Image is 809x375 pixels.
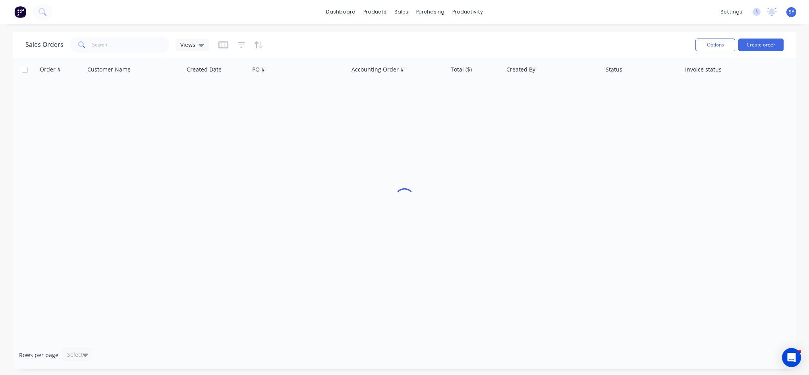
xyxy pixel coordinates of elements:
div: products [359,6,390,18]
span: Views [180,41,195,49]
button: Options [695,39,735,51]
div: productivity [448,6,487,18]
div: Created Date [187,66,222,73]
div: Invoice status [685,66,722,73]
div: Select... [67,351,88,359]
div: Order # [40,66,61,73]
span: Rows per page [19,351,58,359]
div: settings [716,6,746,18]
div: Status [606,66,622,73]
div: sales [390,6,412,18]
div: Open Intercom Messenger [782,348,801,367]
span: SY [789,8,794,15]
div: Customer Name [87,66,131,73]
img: Factory [14,6,26,18]
div: Total ($) [451,66,472,73]
a: dashboard [322,6,359,18]
h1: Sales Orders [25,41,64,48]
div: Accounting Order # [351,66,404,73]
div: Created By [506,66,535,73]
div: purchasing [412,6,448,18]
input: Search... [92,37,170,53]
div: PO # [252,66,265,73]
button: Create order [738,39,784,51]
